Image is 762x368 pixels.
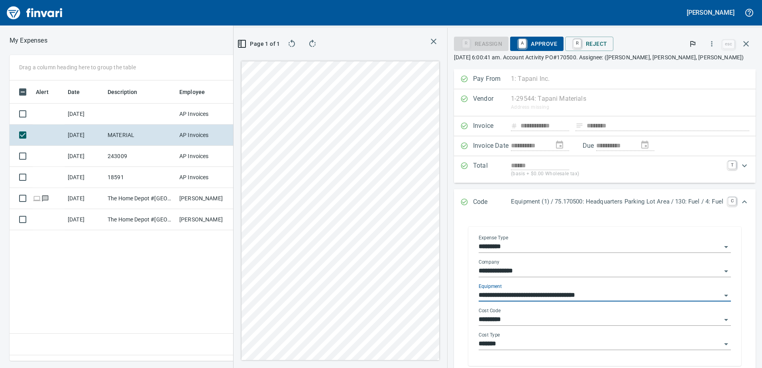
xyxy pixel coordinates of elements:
[176,209,236,230] td: [PERSON_NAME]
[728,161,736,169] a: T
[41,196,49,201] span: Has messages
[479,333,500,337] label: Cost Type
[33,196,41,201] span: Online transaction
[565,37,613,51] button: RReject
[243,39,276,49] span: Page 1 of 1
[179,87,215,97] span: Employee
[176,146,236,167] td: AP Invoices
[473,161,511,178] p: Total
[473,197,511,207] p: Code
[65,104,104,125] td: [DATE]
[479,308,501,313] label: Cost Code
[721,266,732,277] button: Open
[19,63,136,71] p: Drag a column heading here to group the table
[68,87,90,97] span: Date
[68,87,80,97] span: Date
[176,125,236,146] td: AP Invoices
[511,197,723,206] p: Equipment (1) / 75.170500: Headquarters Parking Lot Area / 130: Fuel / 4: Fuel
[36,87,59,97] span: Alert
[5,3,65,22] img: Finvari
[65,146,104,167] td: [DATE]
[179,87,205,97] span: Employee
[65,209,104,230] td: [DATE]
[721,314,732,325] button: Open
[518,39,526,48] a: A
[685,6,736,19] button: [PERSON_NAME]
[10,36,47,45] nav: breadcrumb
[573,39,581,48] a: R
[454,189,756,215] div: Expand
[104,125,176,146] td: MATERIAL
[510,37,564,51] button: AApprove
[723,40,735,49] a: esc
[728,197,736,205] a: C
[65,188,104,209] td: [DATE]
[104,209,176,230] td: The Home Depot #[GEOGRAPHIC_DATA]
[479,260,499,264] label: Company
[517,37,557,51] span: Approve
[703,35,721,53] button: More
[65,167,104,188] td: [DATE]
[511,170,723,178] p: (basis + $0.00 Wholesale tax)
[104,188,176,209] td: The Home Depot #[GEOGRAPHIC_DATA]
[721,241,732,253] button: Open
[454,156,756,183] div: Expand
[454,40,509,47] div: Reassign
[104,146,176,167] td: 243009
[240,37,279,51] button: Page 1 of 1
[104,167,176,188] td: 18591
[721,339,732,350] button: Open
[65,125,104,146] td: [DATE]
[108,87,137,97] span: Description
[176,167,236,188] td: AP Invoices
[36,87,49,97] span: Alert
[454,53,756,61] p: [DATE] 6:00:41 am. Account Activity PO#170500. Assignee: ([PERSON_NAME], [PERSON_NAME], [PERSON_N...
[479,284,502,289] label: Equipment
[108,87,148,97] span: Description
[721,34,756,53] span: Close invoice
[684,35,701,53] button: Flag
[479,235,508,240] label: Expense Type
[10,36,47,45] p: My Expenses
[721,290,732,301] button: Open
[176,104,236,125] td: AP Invoices
[176,188,236,209] td: [PERSON_NAME]
[571,37,607,51] span: Reject
[687,8,735,17] h5: [PERSON_NAME]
